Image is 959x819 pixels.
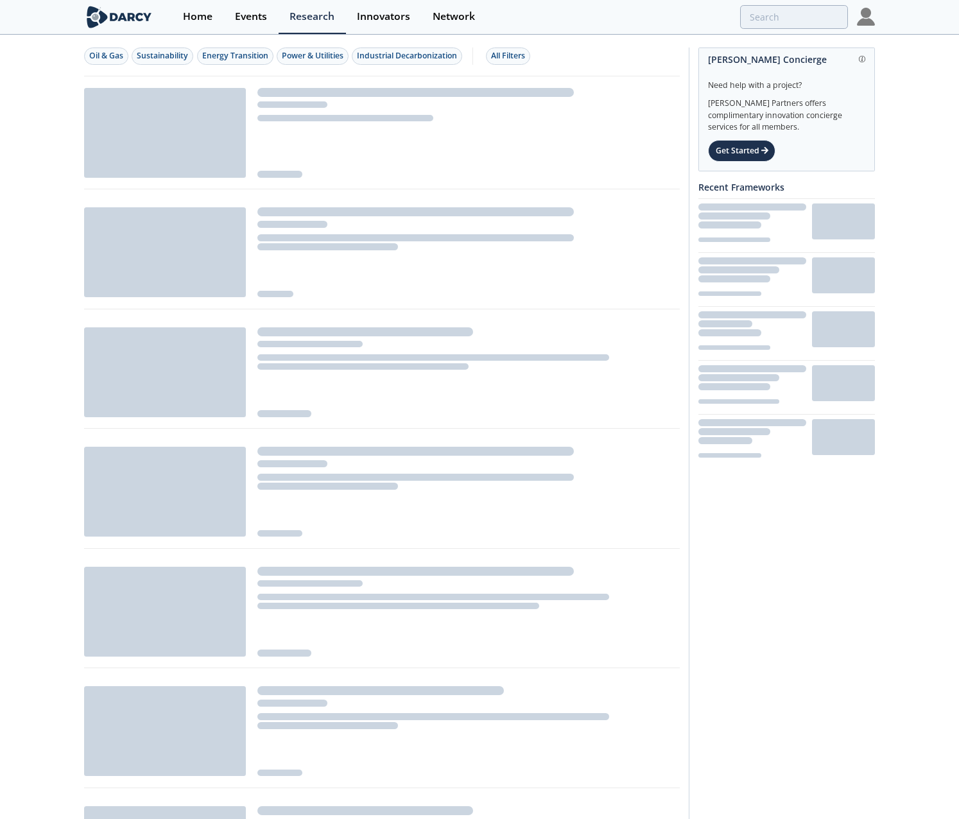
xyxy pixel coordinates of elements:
button: Energy Transition [197,47,273,65]
div: All Filters [491,50,525,62]
div: Research [289,12,334,22]
img: information.svg [859,56,866,63]
div: [PERSON_NAME] Partners offers complimentary innovation concierge services for all members. [708,91,865,134]
button: Industrial Decarbonization [352,47,462,65]
div: Power & Utilities [282,50,343,62]
button: Oil & Gas [84,47,128,65]
div: Events [235,12,267,22]
div: Innovators [357,12,410,22]
div: Industrial Decarbonization [357,50,457,62]
button: Power & Utilities [277,47,349,65]
iframe: chat widget [905,768,946,806]
div: Get Started [708,140,775,162]
div: Network [433,12,475,22]
button: All Filters [486,47,530,65]
div: Home [183,12,212,22]
img: logo-wide.svg [84,6,154,28]
div: Energy Transition [202,50,268,62]
div: Recent Frameworks [698,176,875,198]
input: Advanced Search [740,5,848,29]
div: [PERSON_NAME] Concierge [708,48,865,71]
div: Oil & Gas [89,50,123,62]
img: Profile [857,8,875,26]
div: Need help with a project? [708,71,865,91]
button: Sustainability [132,47,193,65]
div: Sustainability [137,50,188,62]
